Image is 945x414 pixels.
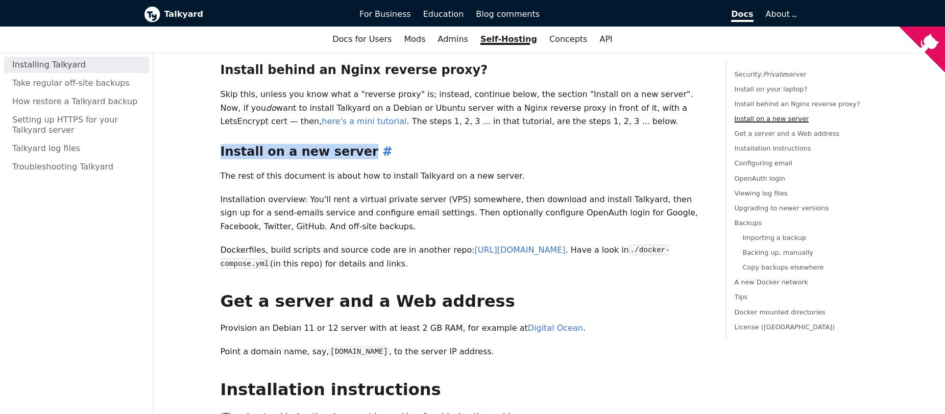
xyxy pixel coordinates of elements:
[378,144,393,159] a: ​
[221,322,710,335] p: Provision an Debian 11 or 12 server with at least 2 GB RAM, for example at .
[221,379,710,400] h2: Installation instructions
[593,31,618,48] a: API
[735,115,809,123] a: Install on a new server
[735,219,762,227] a: Backups
[266,103,276,113] em: do
[735,175,785,182] a: OpenAuth login
[326,31,398,48] a: Docs for Users
[743,263,824,271] a: Copy backups elsewhere
[423,9,464,19] span: Education
[353,6,417,23] a: For Business
[743,249,813,256] a: Backing up, manually
[735,160,793,167] a: Configuring email
[475,245,566,255] a: [URL][DOMAIN_NAME]
[735,323,835,331] a: License ([GEOGRAPHIC_DATA])
[735,308,826,316] a: Docker mounted directories
[735,130,840,137] a: Get a server and a Web address
[470,6,546,23] a: Blog comments
[221,291,710,311] h2: Get a server and a Web address
[735,294,748,301] a: Tips
[735,70,807,78] a: Security:Privateserver
[417,6,470,23] a: Education
[528,323,583,333] a: Digital Ocean
[735,204,829,212] a: Upgrading to newer versions
[329,346,389,357] code: [DOMAIN_NAME]
[221,144,710,159] h3: Install on a new server
[4,159,149,175] a: Troubleshooting Talkyard
[743,234,807,241] a: Importing a backup
[4,57,149,73] a: Installing Talkyard
[322,116,406,126] a: here's a mini tutorial
[221,243,710,271] p: Dockerfiles, build scripts and source code are in another repo: . Have a look in (in this repo) f...
[221,88,710,128] p: Skip this, unless you know what a "reverse proxy" is; instead, continue below, the section "Insta...
[735,189,788,197] a: Viewing log files
[221,345,710,358] p: Point a domain name, say, , to the server IP address.
[731,9,753,22] span: Docs
[221,193,710,233] p: Installation overview: You'll rent a virtual private server (VPS) somewhere, then download and in...
[221,245,670,269] code: ./docker-compose.yml
[4,93,149,110] a: How restore a Talkyard backup
[221,169,710,183] p: The rest of this document is about how to install Talkyard on a new server.
[4,112,149,138] a: Setting up HTTPS for your Talkyard server
[4,140,149,157] a: Talkyard log files
[164,8,346,21] b: Talkyard
[398,31,431,48] a: Mods
[735,145,811,153] a: Installation instructions
[474,31,543,48] a: Self-Hosting
[763,70,786,78] em: Private
[766,9,795,19] a: About
[432,31,474,48] a: Admins
[546,6,760,23] a: Docs
[476,9,540,19] span: Blog comments
[735,85,808,93] a: Install on your laptop?
[735,100,860,108] a: Install behind an Nginx reverse proxy?
[543,31,594,48] a: Concepts
[144,6,160,22] img: Talkyard logo
[359,9,411,19] span: For Business
[735,279,808,286] a: A new Docker network
[221,62,710,78] h3: Install behind an Nginx reverse proxy?
[144,6,346,22] a: Talkyard logoTalkyard
[4,75,149,91] a: Take regular off-site backups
